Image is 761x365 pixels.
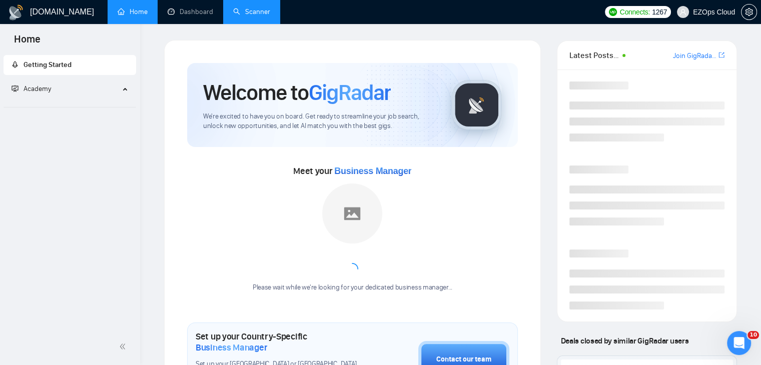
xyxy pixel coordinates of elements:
[718,51,724,59] span: export
[12,85,19,92] span: fund-projection-screen
[436,354,491,365] div: Contact our team
[24,84,51,93] span: Academy
[569,49,619,61] span: Latest Posts from the GigRadar Community
[557,332,692,349] span: Deals closed by similar GigRadar users
[741,8,757,16] a: setting
[673,50,716,61] a: Join GigRadar Slack Community
[4,55,136,75] li: Getting Started
[652,6,667,17] span: 1267
[203,79,391,106] h1: Welcome to
[741,8,756,16] span: setting
[6,32,49,53] span: Home
[12,61,19,68] span: rocket
[741,4,757,20] button: setting
[24,60,72,69] span: Getting Started
[4,103,136,109] li: Academy Homepage
[322,183,382,243] img: placeholder.png
[119,341,129,351] span: double-left
[620,6,650,17] span: Connects:
[247,283,458,292] div: Please wait while we're looking for your dedicated business manager...
[12,84,51,93] span: Academy
[293,165,411,176] span: Meet your
[196,342,267,353] span: Business Manager
[452,80,502,130] img: gigradar-logo.png
[118,7,148,16] a: homeHome
[309,79,391,106] span: GigRadar
[233,7,270,16] a: searchScanner
[747,331,759,339] span: 10
[718,50,724,60] a: export
[196,331,368,353] h1: Set up your Country-Specific
[344,261,361,278] span: loading
[8,4,24,20] img: logo
[609,8,617,16] img: upwork-logo.png
[168,7,213,16] a: dashboardDashboard
[679,8,686,15] span: user
[727,331,751,355] iframe: Intercom live chat
[334,166,411,176] span: Business Manager
[203,112,436,131] span: We're excited to have you on board. Get ready to streamline your job search, unlock new opportuni...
